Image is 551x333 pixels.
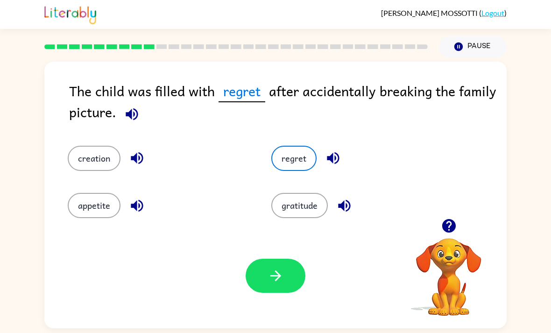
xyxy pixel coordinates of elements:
button: regret [271,146,317,171]
img: Literably [44,4,96,24]
button: Pause [439,36,507,57]
button: appetite [68,193,120,218]
button: creation [68,146,120,171]
span: [PERSON_NAME] MOSSOTTI [381,8,479,17]
span: regret [219,80,265,102]
div: The child was filled with after accidentally breaking the family picture. [69,80,507,127]
a: Logout [481,8,504,17]
video: Your browser must support playing .mp4 files to use Literably. Please try using another browser. [402,224,495,317]
button: gratitude [271,193,328,218]
div: ( ) [381,8,507,17]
